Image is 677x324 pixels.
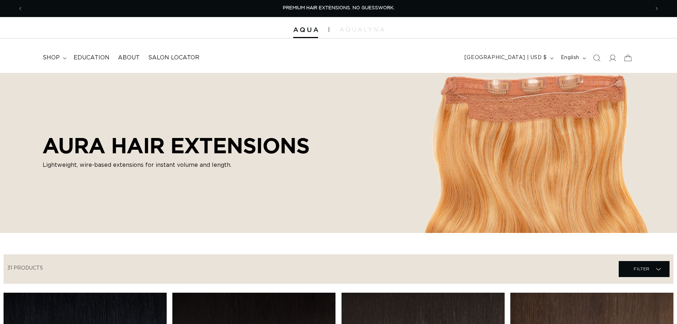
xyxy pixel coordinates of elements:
[283,6,394,10] span: PREMIUM HAIR EXTENSIONS. NO GUESSWORK.
[148,54,199,62] span: Salon Locator
[460,51,557,65] button: [GEOGRAPHIC_DATA] | USD $
[144,50,204,66] a: Salon Locator
[340,27,384,32] img: aqualyna.com
[634,262,650,276] span: Filter
[69,50,114,66] a: Education
[557,51,589,65] button: English
[43,54,60,62] span: shop
[649,2,665,15] button: Next announcement
[619,261,670,277] summary: Filter
[464,54,547,62] span: [GEOGRAPHIC_DATA] | USD $
[12,2,28,15] button: Previous announcement
[118,54,140,62] span: About
[7,266,43,271] span: 31 products
[74,54,109,62] span: Education
[293,27,318,32] img: Aqua Hair Extensions
[114,50,144,66] a: About
[43,161,310,169] p: Lightweight, wire-based extensions for instant volume and length.
[561,54,579,62] span: English
[43,133,310,158] h2: AURA HAIR EXTENSIONS
[589,50,605,66] summary: Search
[38,50,69,66] summary: shop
